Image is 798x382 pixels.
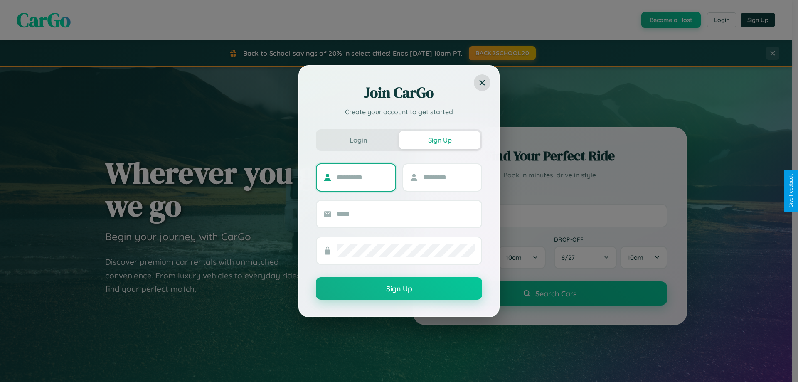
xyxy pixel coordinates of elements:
[788,174,794,208] div: Give Feedback
[399,131,480,149] button: Sign Up
[316,107,482,117] p: Create your account to get started
[316,83,482,103] h2: Join CarGo
[316,277,482,300] button: Sign Up
[318,131,399,149] button: Login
